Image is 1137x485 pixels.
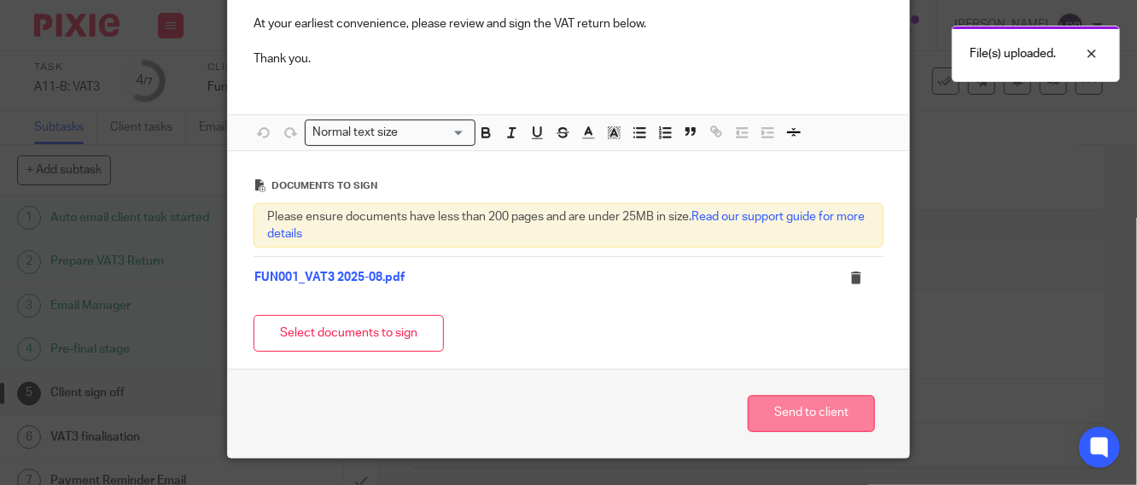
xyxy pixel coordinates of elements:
[254,315,444,352] button: Select documents to sign
[271,181,377,190] span: Documents to sign
[254,272,405,283] a: FUN001_VAT3 2025-08.pdf
[970,45,1056,62] p: File(s) uploaded.
[305,120,475,146] div: Search for option
[748,395,875,432] button: Send to client
[254,203,883,248] div: Please ensure documents have less than 200 pages and are under 25MB in size.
